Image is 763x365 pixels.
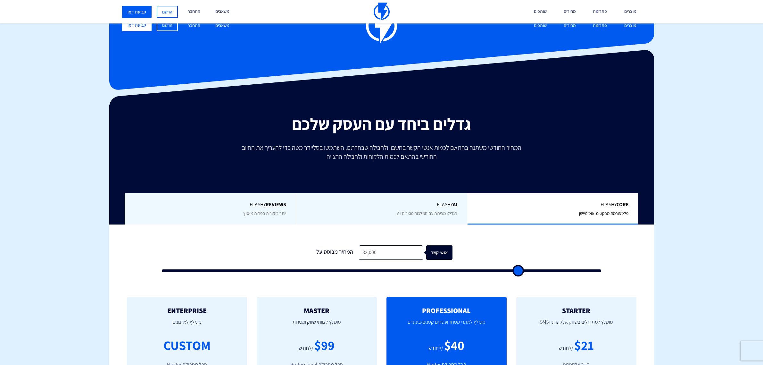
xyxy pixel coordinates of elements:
[428,345,443,352] div: /לחודש
[137,314,237,336] p: מומלץ לארגונים
[617,201,629,208] b: Core
[243,210,286,216] span: יותר ביקורות בפחות מאמץ
[526,314,627,336] p: מומלץ למתחילים בשיווק אלקטרוני וSMS
[134,201,286,208] span: Flashy
[619,19,641,33] a: מוצרים
[157,19,178,31] a: הרשם
[163,336,211,354] div: CUSTOM
[237,143,526,161] p: המחיר החודשי משתנה בהתאם לכמות אנשי הקשר בחשבון ולחבילה שבחרתם, השתמשו בסליידר מטה כדי להעריך את ...
[430,245,456,260] div: אנשי קשר
[559,345,573,352] div: /לחודש
[122,19,152,31] a: קביעת דמו
[299,345,313,352] div: /לחודש
[211,19,234,33] a: משאבים
[114,115,649,133] h2: גדלים ביחד עם העסק שלכם
[579,210,629,216] span: פלטפורמת מרקטינג אוטומיישן
[396,314,497,336] p: מומלץ לאתרי מסחר ועסקים קטנים-בינוניים
[477,201,629,208] span: Flashy
[529,19,552,33] a: שותפים
[314,336,335,354] div: $99
[311,245,359,260] div: המחיר מבוסס על
[266,314,367,336] p: מומלץ לצוותי שיווק ומכירות
[137,307,237,314] h2: ENTERPRISE
[397,210,457,216] span: הגדילו מכירות עם המלצות מוצרים AI
[453,201,457,208] b: AI
[183,19,205,33] a: התחבר
[559,19,581,33] a: מחירים
[306,201,458,208] span: Flashy
[122,6,152,18] a: קביעת דמו
[157,6,178,18] a: הרשם
[266,307,367,314] h2: MASTER
[588,19,612,33] a: פתרונות
[396,307,497,314] h2: PROFESSIONAL
[574,336,594,354] div: $21
[526,307,627,314] h2: STARTER
[444,336,464,354] div: $40
[266,201,286,208] b: REVIEWS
